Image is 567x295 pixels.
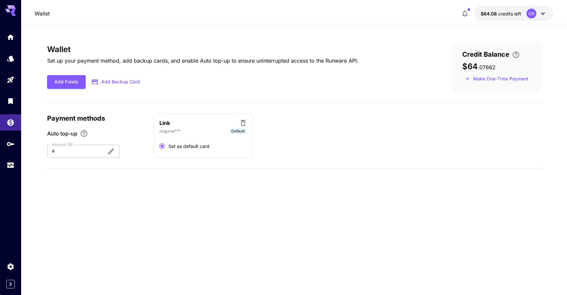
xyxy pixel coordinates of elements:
div: Home [7,33,14,41]
h3: Wallet [47,45,358,54]
button: Make a one-time, non-recurring payment [462,74,531,84]
div: Wallet [7,116,14,125]
button: Expand sidebar [6,280,15,288]
button: Add Funds [47,75,86,89]
a: Wallet [35,10,50,17]
button: Enter your card details and choose an Auto top-up amount to avoid service interruptions. We'll au... [509,51,523,59]
div: Library [7,97,14,105]
div: Settings [7,262,14,271]
div: API Keys [7,140,14,148]
nav: breadcrumb [35,10,50,17]
span: $64.08 [481,11,498,16]
label: Amount ($) [52,142,73,147]
span: Set as default card [168,143,210,150]
span: $64 [462,62,478,71]
span: Auto top-up [47,130,77,137]
span: Default [229,128,247,134]
div: Usage [7,159,14,167]
button: Enable Auto top-up to ensure uninterrupted service. We'll automatically bill the chosen amount wh... [77,130,91,137]
div: Playground [7,76,14,84]
button: Add Backup Card [86,75,147,88]
span: . 07662 [478,64,496,71]
button: $64.07662OS [474,6,553,21]
p: Link [159,119,170,127]
div: Models [7,54,14,63]
span: credits left [498,11,521,16]
div: $64.07662 [481,10,521,17]
p: Payment methods [47,113,146,123]
span: Credit Balance [462,49,509,59]
p: Set up your payment method, add backup cards, and enable Auto top-up to ensure uninterrupted acce... [47,57,358,65]
div: OS [526,9,536,18]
